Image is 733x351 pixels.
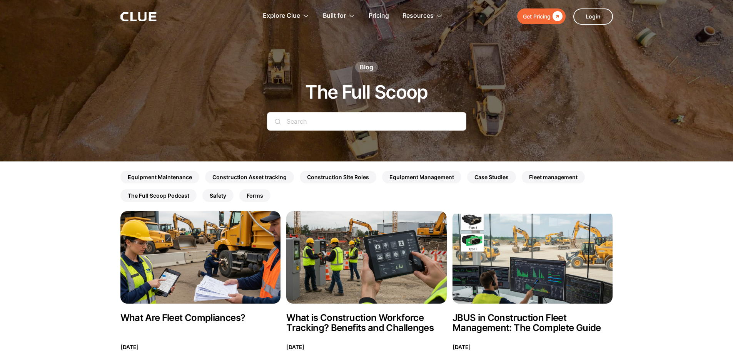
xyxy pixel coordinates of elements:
[452,211,613,304] img: JBUS in Construction Fleet Management: The Complete Guide
[360,63,373,71] div: Blog
[402,4,434,28] div: Resources
[305,82,428,102] h1: The Full Scoop
[120,189,197,202] a: The Full Scoop Podcast
[551,12,563,21] div: 
[523,12,551,21] div: Get Pricing
[467,171,516,183] a: Case Studies
[522,171,585,183] a: Fleet management
[452,313,613,333] h2: JBUS in Construction Fleet Management: The Complete Guide
[323,4,346,28] div: Built for
[286,313,447,333] h2: What is Construction Workforce Tracking? Benefits and Challenges
[267,112,466,131] input: Search
[120,211,281,304] img: What Are Fleet Compliances?
[300,171,376,183] a: Construction Site Roles
[573,8,613,25] a: Login
[382,171,461,183] a: Equipment Management
[263,4,300,28] div: Explore Clue
[286,211,447,304] img: What is Construction Workforce Tracking? Benefits and Challenges
[120,313,245,323] h2: What Are Fleet Compliances?
[275,118,281,124] img: search icon
[120,171,199,183] a: Equipment Maintenance
[202,189,234,202] a: Safety
[205,171,294,183] a: Construction Asset tracking
[517,8,566,24] a: Get Pricing
[369,4,389,28] a: Pricing
[239,189,270,202] a: Forms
